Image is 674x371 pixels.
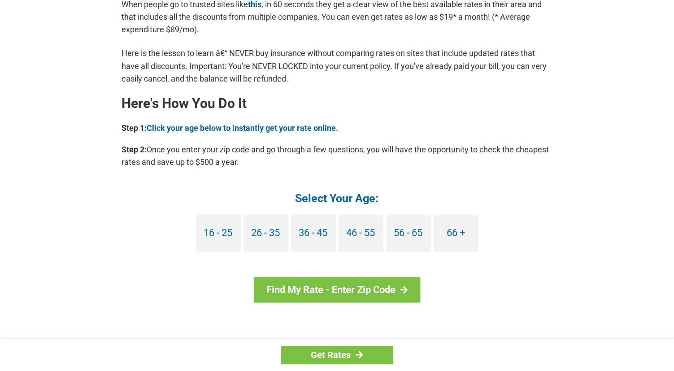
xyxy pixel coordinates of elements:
[386,215,431,252] a: 56 - 65
[254,277,420,303] a: Find My Rate - Enter Zip Code
[122,145,147,154] b: Step 2:
[122,47,552,85] p: Here is the lesson to learn â€“ NEVER buy insurance without comparing rates on sites that include...
[122,123,147,133] b: Step 1:
[281,346,393,364] a: Get Rates
[339,215,383,252] a: 46 - 55
[122,96,552,111] h2: Here's How You Do It
[291,215,336,252] a: 36 - 45
[122,191,552,206] h4: Select Your Age:
[196,215,241,252] a: 16 - 25
[434,215,478,252] a: 66 +
[244,215,288,252] a: 26 - 35
[122,143,552,168] p: Once you enter your zip code and go through a few questions, you will have the opportunity to che...
[147,123,339,133] a: Click your age below to instantly get your rate online.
